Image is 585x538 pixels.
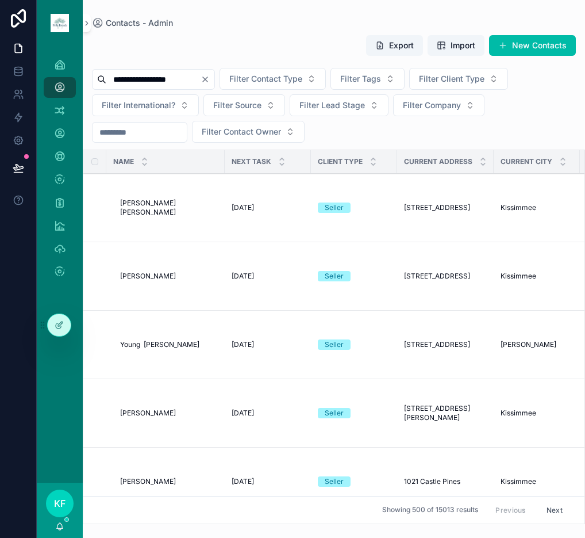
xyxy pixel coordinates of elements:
button: Export [366,35,423,56]
span: Filter Tags [340,73,381,85]
button: New Contacts [489,35,576,56]
div: Seller [325,271,344,281]
div: scrollable content [37,46,83,297]
span: [PERSON_NAME] [120,477,176,486]
a: Seller [318,408,390,418]
a: [PERSON_NAME] [120,272,218,281]
a: [PERSON_NAME] [PERSON_NAME] [120,199,218,217]
span: Filter Client Type [419,73,484,85]
a: [STREET_ADDRESS] [404,272,487,281]
button: Select Button [192,121,305,143]
a: [DATE] [232,477,304,486]
span: [PERSON_NAME] [120,409,176,418]
span: Kissimmee [501,409,536,418]
div: Seller [325,476,344,487]
span: Filter Company [403,100,461,111]
button: Select Button [220,68,326,90]
span: Young [PERSON_NAME] [120,340,199,349]
a: Kissimmee [501,477,573,486]
a: Seller [318,476,390,487]
span: Name [113,157,134,166]
span: Filter Lead Stage [299,100,365,111]
span: [DATE] [232,477,254,486]
button: Select Button [409,68,508,90]
a: [PERSON_NAME] [120,409,218,418]
span: [STREET_ADDRESS] [404,272,470,281]
div: Seller [325,203,344,213]
span: Next Task [232,157,271,166]
span: [DATE] [232,203,254,212]
a: [PERSON_NAME] [501,340,573,349]
a: Kissimmee [501,409,573,418]
span: Filter Contact Owner [202,126,281,138]
span: Kissimmee [501,203,536,212]
span: [DATE] [232,272,254,281]
button: Select Button [290,94,388,116]
button: Next [538,501,571,519]
a: [DATE] [232,409,304,418]
button: Select Button [203,94,285,116]
span: [STREET_ADDRESS] [404,203,470,212]
a: [DATE] [232,340,304,349]
div: Seller [325,408,344,418]
button: Select Button [92,94,199,116]
span: Filter Contact Type [229,73,302,85]
a: [STREET_ADDRESS] [404,340,487,349]
a: Kissimmee [501,203,573,212]
span: [DATE] [232,409,254,418]
img: App logo [51,14,69,32]
span: Kissimmee [501,272,536,281]
span: [PERSON_NAME] [120,272,176,281]
span: 1021 Castle Pines [404,477,460,486]
a: Seller [318,271,390,281]
div: Seller [325,339,344,350]
a: [STREET_ADDRESS] [404,203,487,212]
span: [DATE] [232,340,254,349]
a: Contacts - Admin [92,17,173,29]
a: Seller [318,339,390,350]
span: Import [451,40,475,51]
a: [DATE] [232,272,304,281]
span: [STREET_ADDRESS] [404,340,470,349]
button: Select Button [393,94,484,116]
button: Import [428,35,484,56]
a: [STREET_ADDRESS][PERSON_NAME] [404,404,487,422]
span: Client Type [318,157,363,166]
span: KF [54,497,66,510]
a: 1021 Castle Pines [404,477,487,486]
a: [DATE] [232,203,304,212]
span: Current City [501,157,552,166]
button: Clear [201,75,214,84]
a: Kissimmee [501,272,573,281]
span: Filter Source [213,100,261,111]
a: Young [PERSON_NAME] [120,340,218,349]
span: Current Address [404,157,472,166]
span: Kissimmee [501,477,536,486]
a: [PERSON_NAME] [120,477,218,486]
span: Contacts - Admin [106,17,173,29]
button: Select Button [330,68,405,90]
span: Filter International? [102,100,175,111]
span: [PERSON_NAME] [501,340,556,349]
span: Showing 500 of 15013 results [382,506,478,515]
a: Seller [318,203,390,213]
